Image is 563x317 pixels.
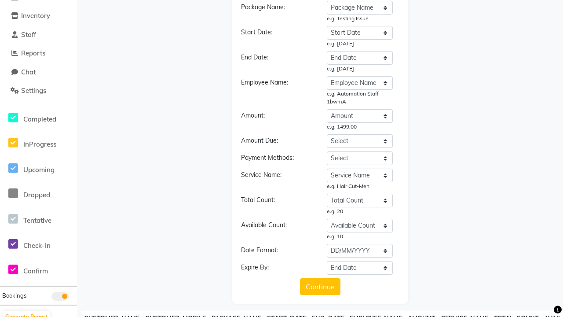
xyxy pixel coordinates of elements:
[327,232,393,240] div: e.g. 10
[234,153,320,165] div: Payment Methods:
[234,246,320,258] div: Date Format:
[327,15,393,22] div: e.g. Testing Issue
[23,166,55,174] span: Upcoming
[327,40,393,48] div: e.g. [DATE]
[234,195,320,215] div: Total Count:
[2,67,75,77] a: Chat
[2,86,75,96] a: Settings
[234,28,320,48] div: Start Date:
[2,11,75,21] a: Inventory
[21,11,50,20] span: Inventory
[234,78,320,106] div: Employee Name:
[23,115,56,123] span: Completed
[23,140,56,148] span: InProgress
[234,263,320,275] div: Expire By:
[234,170,320,190] div: Service Name:
[234,111,320,131] div: Amount:
[23,191,50,199] span: Dropped
[2,292,26,299] span: Bookings
[234,221,320,240] div: Available Count:
[327,123,393,131] div: e.g. 1499.00
[2,48,75,59] a: Reports
[21,49,45,57] span: Reports
[23,267,48,275] span: Confirm
[327,182,393,190] div: e.g. Hair Cut-Men
[234,136,320,148] div: Amount Due:
[327,207,393,215] div: e.g. 20
[300,278,340,295] button: Continue
[23,216,51,225] span: Tentative
[327,65,393,73] div: e.g. [DATE]
[21,30,36,39] span: Staff
[327,90,393,106] div: e.g. Automation Staff 1bwmA
[2,30,75,40] a: Staff
[21,86,46,95] span: Settings
[21,68,36,76] span: Chat
[234,3,320,22] div: Package Name:
[23,241,51,250] span: Check-In
[234,53,320,73] div: End Date:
